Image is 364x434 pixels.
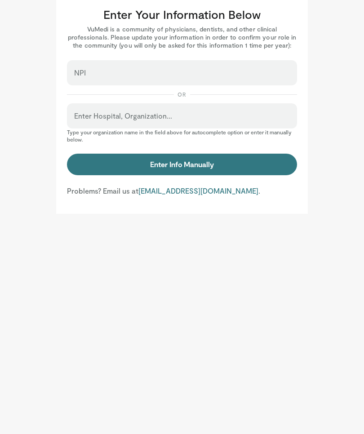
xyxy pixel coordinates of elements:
label: Enter Hospital, Organization... [74,107,172,125]
p: VuMedi is a community of physicians, dentists, and other clinical professionals. Please update yo... [67,25,297,49]
button: Enter Info Manually [67,154,297,175]
span: OR [174,91,191,97]
h3: Enter Your Information Below [67,7,297,22]
p: Type your organization name in the field above for autocomplete option or enter it manually below. [67,128,297,143]
label: NPI [74,64,86,82]
p: Problems? Email us at . [67,186,297,196]
a: [EMAIL_ADDRESS][DOMAIN_NAME] [138,186,258,195]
